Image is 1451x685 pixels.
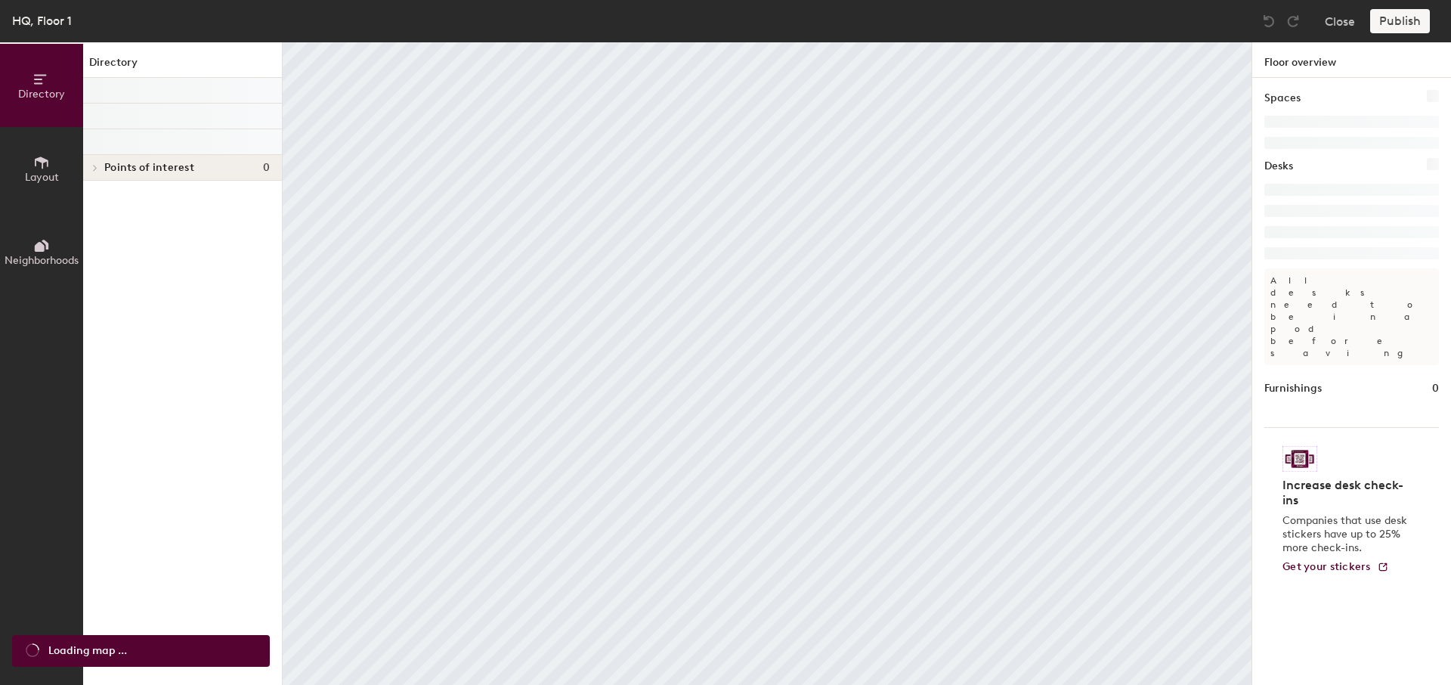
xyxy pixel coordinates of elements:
[1282,446,1317,472] img: Sticker logo
[1325,9,1355,33] button: Close
[263,162,270,174] span: 0
[5,254,79,267] span: Neighborhoods
[1252,42,1451,78] h1: Floor overview
[1264,158,1293,175] h1: Desks
[1432,380,1439,397] h1: 0
[1282,514,1412,555] p: Companies that use desk stickers have up to 25% more check-ins.
[1264,380,1322,397] h1: Furnishings
[283,42,1251,685] canvas: Map
[12,11,72,30] div: HQ, Floor 1
[48,643,127,659] span: Loading map ...
[25,171,59,184] span: Layout
[83,54,282,78] h1: Directory
[1285,14,1301,29] img: Redo
[1282,560,1371,573] span: Get your stickers
[1282,561,1389,574] a: Get your stickers
[18,88,65,101] span: Directory
[104,162,194,174] span: Points of interest
[1264,90,1301,107] h1: Spaces
[1261,14,1276,29] img: Undo
[1282,478,1412,508] h4: Increase desk check-ins
[1264,268,1439,365] p: All desks need to be in a pod before saving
